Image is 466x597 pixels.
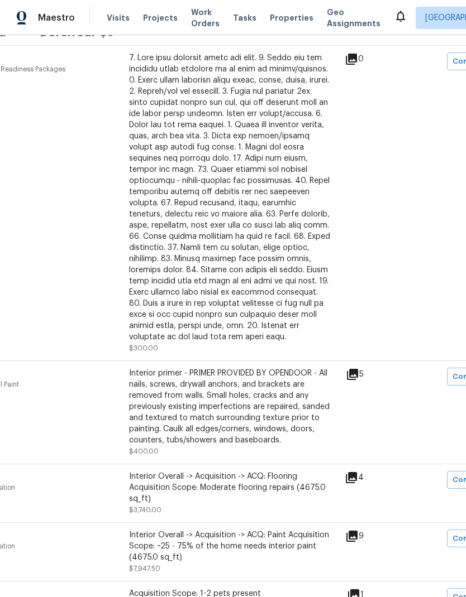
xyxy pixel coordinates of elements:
[129,368,330,446] div: Interior primer - PRIMER PROVIDED BY OPENDOOR - All nails, screws, drywall anchors, and brackets ...
[191,7,220,29] span: Work Orders
[270,12,313,23] span: Properties
[346,368,400,381] div: 5
[129,345,158,352] span: $300.00
[327,7,381,29] span: Geo Assignments
[129,448,159,455] span: $400.00
[129,529,330,563] div: Interior Overall -> Acquisition -> ACQ: Paint Acquisition Scope: ~25 - 75% of the home needs inte...
[107,12,130,23] span: Visits
[345,52,400,66] div: 0
[345,471,400,484] div: 4
[345,529,400,543] div: 9
[38,12,75,23] span: Maestro
[233,14,256,22] span: Tasks
[129,507,161,513] span: $3,740.00
[129,52,330,343] div: 7. Lore ipsu dolorsit ametc adi elit. 9. Seddo eiu tem incididu utlab etdolore ma al enim ad mini...
[143,12,178,23] span: Projects
[129,471,330,504] div: Interior Overall -> Acquisition -> ACQ: Flooring Acquisition Scope: Moderate flooring repairs (46...
[129,565,160,572] span: $7,947.50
